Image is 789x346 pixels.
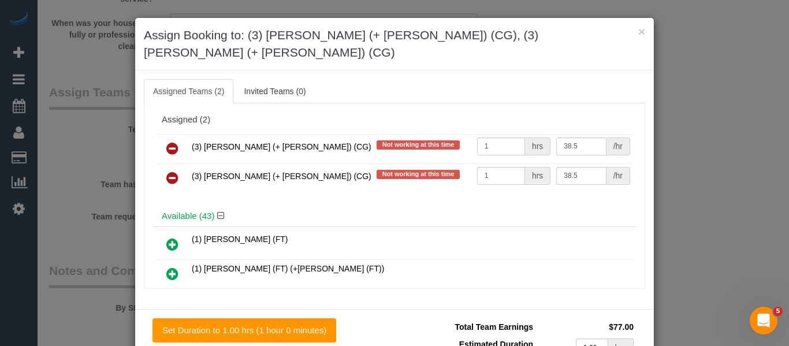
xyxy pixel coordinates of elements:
[192,142,371,151] span: (3) [PERSON_NAME] (+ [PERSON_NAME]) (CG)
[192,235,288,244] span: (1) [PERSON_NAME] (FT)
[144,79,233,103] a: Assigned Teams (2)
[750,307,777,334] iframe: Intercom live chat
[192,264,384,273] span: (1) [PERSON_NAME] (FT) (+[PERSON_NAME] (FT))
[162,115,627,125] div: Assigned (2)
[152,318,336,343] button: Set Duration to 1.00 hrs (1 hour 0 minutes)
[638,25,645,38] button: ×
[606,167,630,185] div: /hr
[377,140,460,150] span: Not working at this time
[606,137,630,155] div: /hr
[235,79,315,103] a: Invited Teams (0)
[162,211,627,221] h4: Available (43)
[144,27,645,61] h3: Assign Booking to: (3) [PERSON_NAME] (+ [PERSON_NAME]) (CG), (3) [PERSON_NAME] (+ [PERSON_NAME]) ...
[192,172,371,181] span: (3) [PERSON_NAME] (+ [PERSON_NAME]) (CG)
[525,137,550,155] div: hrs
[525,167,550,185] div: hrs
[773,307,783,316] span: 5
[377,170,460,179] span: Not working at this time
[536,318,637,336] td: $77.00
[403,318,536,336] td: Total Team Earnings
